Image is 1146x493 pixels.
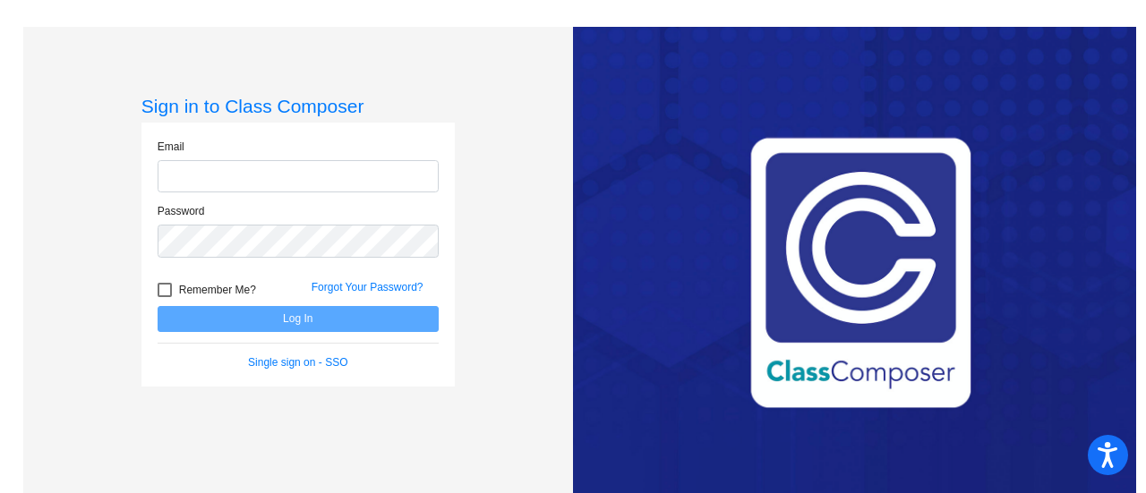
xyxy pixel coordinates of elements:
[158,203,205,219] label: Password
[312,281,423,293] a: Forgot Your Password?
[141,95,455,117] h3: Sign in to Class Composer
[248,356,347,369] a: Single sign on - SSO
[179,279,256,301] span: Remember Me?
[158,306,439,332] button: Log In
[158,139,184,155] label: Email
